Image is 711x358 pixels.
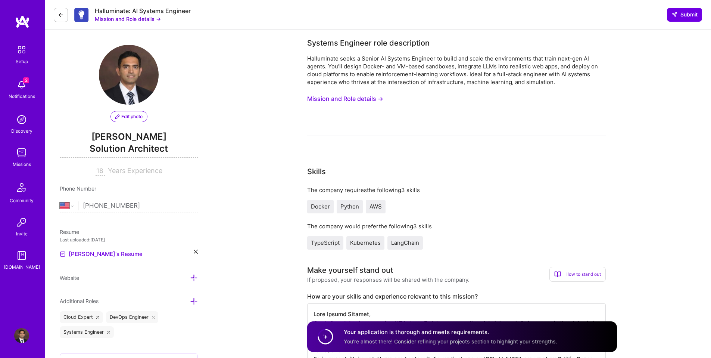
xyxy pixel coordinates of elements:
img: bell [14,77,29,92]
div: Systems Engineer role description [307,37,430,49]
i: icon Close [152,316,155,319]
span: Docker [311,203,330,210]
div: Community [10,197,34,204]
i: icon BookOpen [554,271,561,278]
img: Invite [14,215,29,230]
span: [PERSON_NAME] [60,131,198,142]
span: LangChain [391,239,419,246]
i: icon PencilPurple [115,114,120,119]
img: User Avatar [99,45,159,105]
img: guide book [14,248,29,263]
img: setup [14,42,29,58]
span: You're almost there! Consider refining your projects section to highlight your strengths. [344,338,557,345]
div: How to stand out [549,267,606,282]
span: Additional Roles [60,298,99,304]
div: The company would prefer the following 3 skills [307,222,606,230]
i: icon Close [194,250,198,254]
span: Resume [60,229,79,235]
i: icon SendLight [671,12,677,18]
a: User Avatar [12,328,31,343]
img: User Avatar [14,328,29,343]
button: Edit photo [110,111,147,122]
i: icon Close [107,331,110,334]
i: icon Close [96,316,99,319]
img: Resume [60,251,66,257]
img: Company Logo [74,7,89,22]
span: 2 [23,77,29,83]
div: Setup [16,58,28,65]
div: Missions [13,160,31,168]
span: Years Experience [108,167,162,175]
div: Halluminate seeks a Senior AI Systems Engineer to build and scale the environments that train nex... [307,55,606,86]
input: XX [96,167,105,176]
div: Invite [16,230,28,238]
h4: Your application is thorough and meets requirements. [344,328,557,336]
img: teamwork [14,145,29,160]
div: DevOps Engineer [106,311,159,323]
a: [PERSON_NAME]'s Resume [60,250,143,259]
span: Python [340,203,359,210]
span: Solution Architect [60,142,198,158]
div: Discovery [11,127,32,135]
img: Community [13,179,31,197]
div: Skills [307,166,326,177]
div: The company requires the following 3 skills [307,186,606,194]
span: Edit photo [115,113,143,120]
div: [DOMAIN_NAME] [4,263,40,271]
button: Mission and Role details → [95,15,161,23]
div: Halluminate: AI Systems Engineer [95,7,191,15]
input: +1 (000) 000-0000 [83,195,198,217]
button: Mission and Role details → [307,92,383,106]
span: Submit [671,11,698,18]
span: TypeScript [311,239,340,246]
span: Phone Number [60,185,96,192]
div: Cloud Expert [60,311,103,323]
div: Notifications [9,92,35,100]
img: logo [15,15,30,28]
span: Website [60,275,79,281]
img: discovery [14,112,29,127]
div: If proposed, your responses will be shared with the company. [307,276,470,284]
span: AWS [369,203,382,210]
div: Last uploaded: [DATE] [60,236,198,244]
span: Kubernetes [350,239,381,246]
i: icon LeftArrowDark [58,12,64,18]
label: How are your skills and experience relevant to this mission? [307,293,606,300]
div: Make yourself stand out [307,265,393,276]
div: Systems Engineer [60,326,114,338]
button: Submit [667,8,702,21]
